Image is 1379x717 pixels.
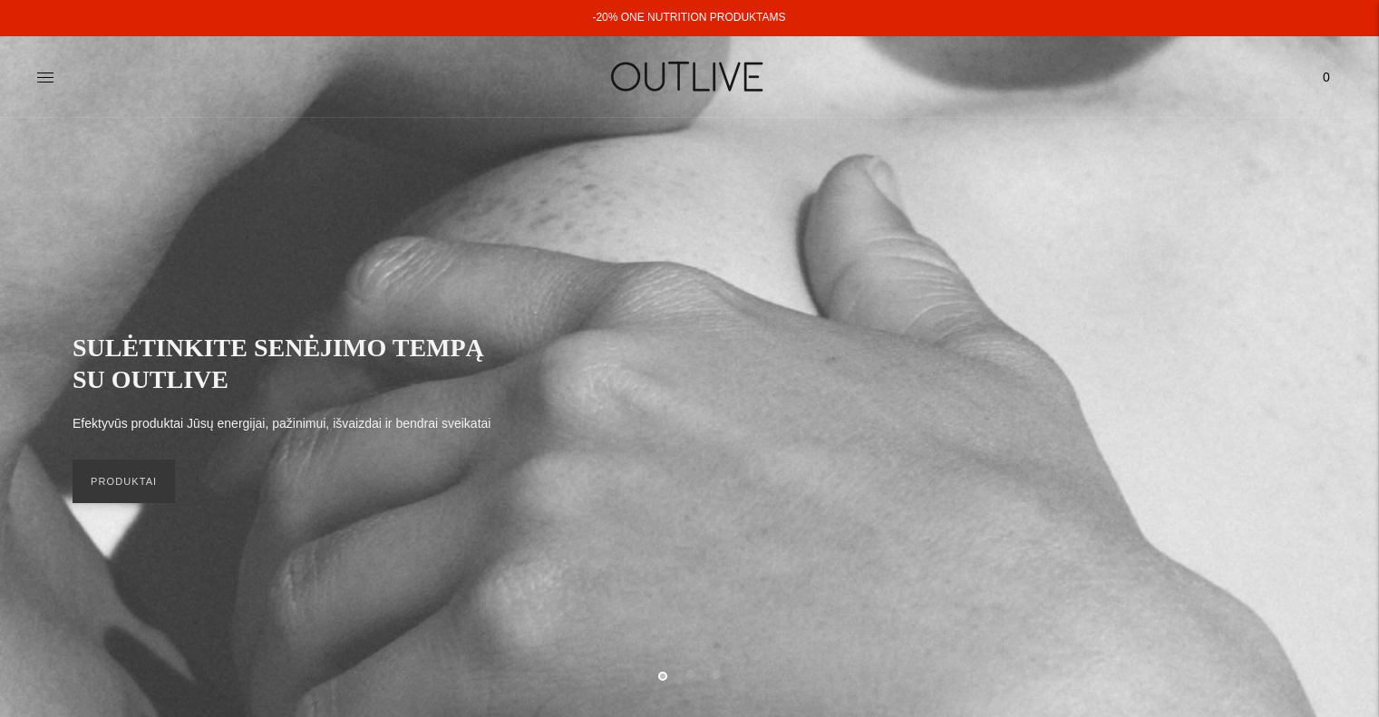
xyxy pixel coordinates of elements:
button: Move carousel to slide 3 [712,670,721,679]
button: Move carousel to slide 2 [685,670,694,679]
a: 0 [1310,57,1343,97]
a: -20% ONE NUTRITION PRODUKTAMS [592,11,785,24]
span: 0 [1314,64,1339,90]
p: Efektyvūs produktai Jūsų energijai, pažinimui, išvaizdai ir bendrai sveikatai [73,413,490,435]
h2: SULĖTINKITE SENĖJIMO TEMPĄ SU OUTLIVE [73,332,508,395]
a: PRODUKTAI [73,460,175,503]
img: OUTLIVE [576,45,802,108]
button: Move carousel to slide 1 [658,672,667,681]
